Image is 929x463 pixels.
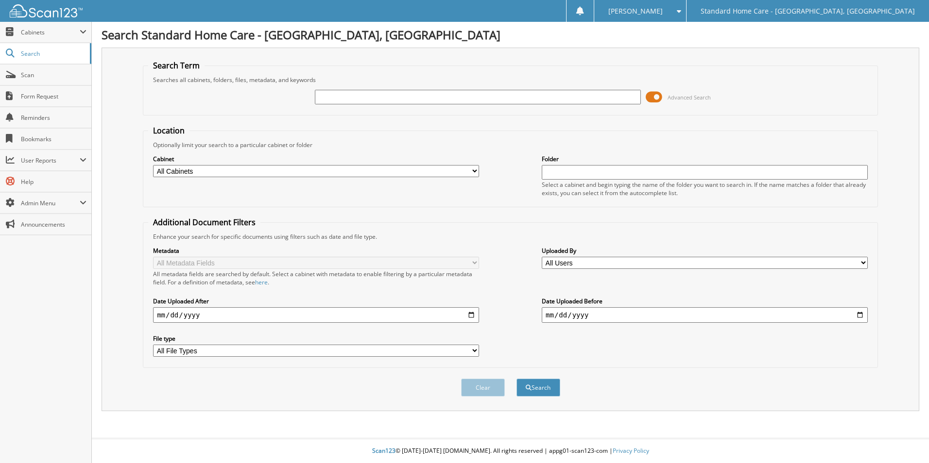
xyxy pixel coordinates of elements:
input: end [542,307,868,323]
span: Bookmarks [21,135,86,143]
span: Admin Menu [21,199,80,207]
label: Date Uploaded Before [542,297,868,305]
label: File type [153,334,479,343]
legend: Additional Document Filters [148,217,260,228]
div: Enhance your search for specific documents using filters such as date and file type. [148,232,873,241]
button: Clear [461,379,505,397]
label: Folder [542,155,868,163]
span: Advanced Search [668,94,711,101]
div: © [DATE]-[DATE] [DOMAIN_NAME]. All rights reserved | appg01-scan123-com | [92,439,929,463]
img: scan123-logo-white.svg [10,4,83,17]
button: Search [516,379,560,397]
span: User Reports [21,156,80,165]
a: here [255,278,268,286]
label: Uploaded By [542,247,868,255]
div: All metadata fields are searched by default. Select a cabinet with metadata to enable filtering b... [153,270,479,286]
span: Announcements [21,220,86,229]
div: Searches all cabinets, folders, files, metadata, and keywords [148,76,873,84]
legend: Search Term [148,60,205,71]
span: Reminders [21,114,86,122]
span: Scan123 [372,446,396,455]
a: Privacy Policy [613,446,649,455]
span: [PERSON_NAME] [608,8,663,14]
span: Cabinets [21,28,80,36]
div: Optionally limit your search to a particular cabinet or folder [148,141,873,149]
div: Select a cabinet and begin typing the name of the folder you want to search in. If the name match... [542,181,868,197]
span: Scan [21,71,86,79]
span: Search [21,50,85,58]
span: Form Request [21,92,86,100]
span: Help [21,178,86,186]
label: Metadata [153,247,479,255]
h1: Search Standard Home Care - [GEOGRAPHIC_DATA], [GEOGRAPHIC_DATA] [102,27,919,43]
span: Standard Home Care - [GEOGRAPHIC_DATA], [GEOGRAPHIC_DATA] [701,8,915,14]
label: Cabinet [153,155,479,163]
label: Date Uploaded After [153,297,479,305]
legend: Location [148,125,189,136]
input: start [153,307,479,323]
